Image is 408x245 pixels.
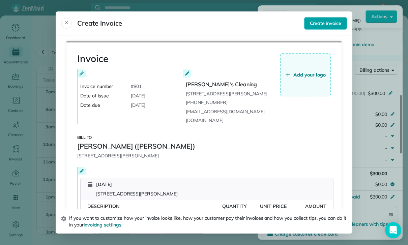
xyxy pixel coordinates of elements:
[304,17,347,30] button: Create invoice
[96,190,178,197] span: [STREET_ADDRESS][PERSON_NAME]
[186,109,265,115] span: [EMAIL_ADDRESS][DOMAIN_NAME]
[131,92,145,99] span: [DATE]
[186,90,291,97] span: [STREET_ADDRESS][PERSON_NAME]
[80,92,128,99] span: Date of issue
[186,117,224,124] a: [DOMAIN_NAME]
[293,71,326,78] span: Add your logo
[186,99,227,106] a: [PHONE_NUMBER]
[186,80,291,88] span: [PERSON_NAME]'s Cleaning
[84,222,122,228] a: invoicing settings.
[222,203,247,209] span: Quantity
[77,152,159,159] span: [STREET_ADDRESS][PERSON_NAME]
[61,18,72,29] button: Close
[131,83,142,90] span: # 801
[80,102,128,109] span: Date due
[260,203,287,209] span: Unit Price
[186,108,265,115] a: [EMAIL_ADDRESS][DOMAIN_NAME]
[96,181,178,188] span: [DATE]
[186,117,224,123] span: [DOMAIN_NAME]
[77,19,122,27] span: Create Invoice
[77,142,195,151] span: [PERSON_NAME] ([PERSON_NAME])
[80,83,128,90] span: Invoice number
[186,99,227,105] span: [PHONE_NUMBER]
[69,215,347,228] span: If you want to customize how your invoice looks like, how your customer pay their invoices and ho...
[131,102,145,109] span: [DATE]
[310,20,341,27] span: Create invoice
[280,53,331,96] button: Add your logo
[305,203,326,209] span: Amount
[87,203,120,209] span: Description
[77,135,92,140] span: Bill to
[77,53,304,64] h1: Invoice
